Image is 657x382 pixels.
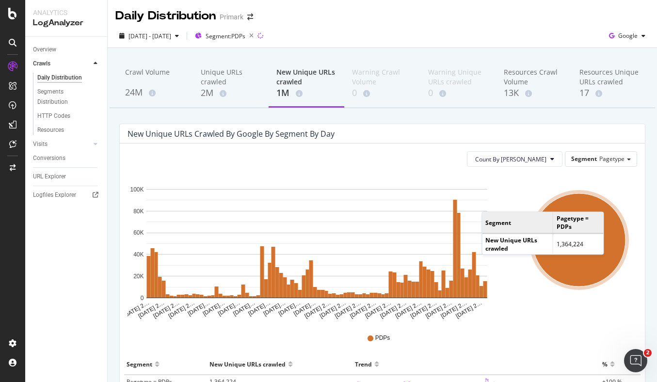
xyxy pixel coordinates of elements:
[37,87,100,107] a: Segments Distribution
[33,45,56,55] div: Overview
[141,295,144,302] text: 0
[209,356,286,372] div: New Unique URLs crawled
[133,273,144,280] text: 20K
[33,172,100,182] a: URL Explorer
[33,153,65,163] div: Conversions
[127,356,152,372] div: Segment
[355,356,372,372] div: Trend
[352,67,412,87] div: Warning Crawl Volume
[206,32,245,40] span: Segment: PDPs
[571,155,597,163] span: Segment
[128,32,171,40] span: [DATE] - [DATE]
[602,356,608,372] div: %
[128,129,335,139] div: New Unique URLs crawled by google by Segment by Day
[37,111,100,121] a: HTTP Codes
[553,212,603,233] td: Pagetype = PDPs
[599,155,625,163] span: Pagetype
[482,212,553,233] td: Segment
[624,349,647,372] iframe: Intercom live chat
[352,87,412,99] div: 0
[33,59,91,69] a: Crawls
[115,28,183,44] button: [DATE] - [DATE]
[133,230,144,237] text: 60K
[644,349,652,357] span: 2
[133,208,144,215] text: 80K
[618,32,638,40] span: Google
[37,73,100,83] a: Daily Distribution
[33,190,100,200] a: Logfiles Explorer
[504,87,564,99] div: 13K
[276,87,337,99] div: 1M
[125,86,185,99] div: 24M
[579,87,640,99] div: 17
[33,139,48,149] div: Visits
[33,59,50,69] div: Crawls
[428,87,488,99] div: 0
[482,233,553,254] td: New Unique URLs crawled
[33,139,91,149] a: Visits
[33,153,100,163] a: Conversions
[191,28,257,44] button: Segment:PDPs
[247,14,253,20] div: arrow-right-arrow-left
[276,67,337,87] div: New Unique URLs crawled
[553,233,603,254] td: 1,364,224
[475,155,546,163] span: Count By Day
[128,175,506,320] svg: A chart.
[521,175,637,320] svg: A chart.
[37,125,64,135] div: Resources
[115,8,216,24] div: Daily Distribution
[125,67,185,86] div: Crawl Volume
[37,73,82,83] div: Daily Distribution
[37,125,100,135] a: Resources
[579,67,640,87] div: Resources Unique URLs crawled
[605,28,649,44] button: Google
[467,151,562,167] button: Count By [PERSON_NAME]
[220,12,243,22] div: Primark
[37,111,70,121] div: HTTP Codes
[130,186,144,193] text: 100K
[504,67,564,87] div: Resources Crawl Volume
[428,67,488,87] div: Warning Unique URLs crawled
[33,17,99,29] div: LogAnalyzer
[201,87,261,99] div: 2M
[33,172,66,182] div: URL Explorer
[37,87,91,107] div: Segments Distribution
[375,334,390,342] span: PDPs
[201,67,261,87] div: Unique URLs crawled
[33,190,76,200] div: Logfiles Explorer
[133,251,144,258] text: 40K
[33,45,100,55] a: Overview
[33,8,99,17] div: Analytics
